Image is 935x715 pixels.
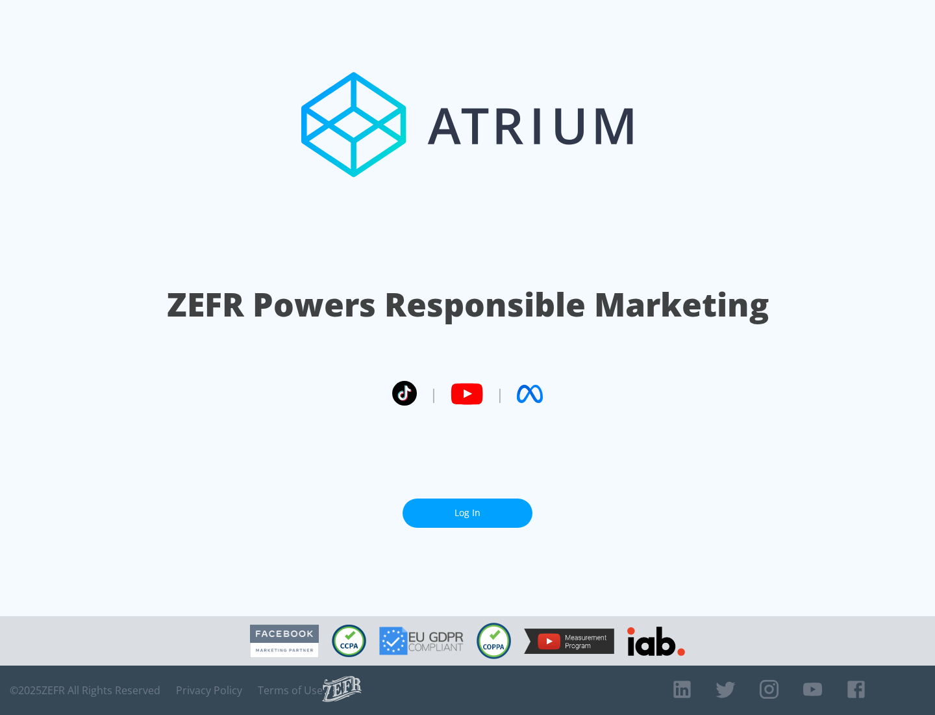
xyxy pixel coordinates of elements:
span: | [430,384,438,404]
a: Log In [403,499,532,528]
a: Privacy Policy [176,684,242,697]
a: Terms of Use [258,684,323,697]
img: IAB [627,627,685,656]
span: | [496,384,504,404]
img: YouTube Measurement Program [524,629,614,654]
img: COPPA Compliant [477,623,511,659]
img: GDPR Compliant [379,627,464,655]
h1: ZEFR Powers Responsible Marketing [167,282,769,327]
span: © 2025 ZEFR All Rights Reserved [10,684,160,697]
img: Facebook Marketing Partner [250,625,319,658]
img: CCPA Compliant [332,625,366,657]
